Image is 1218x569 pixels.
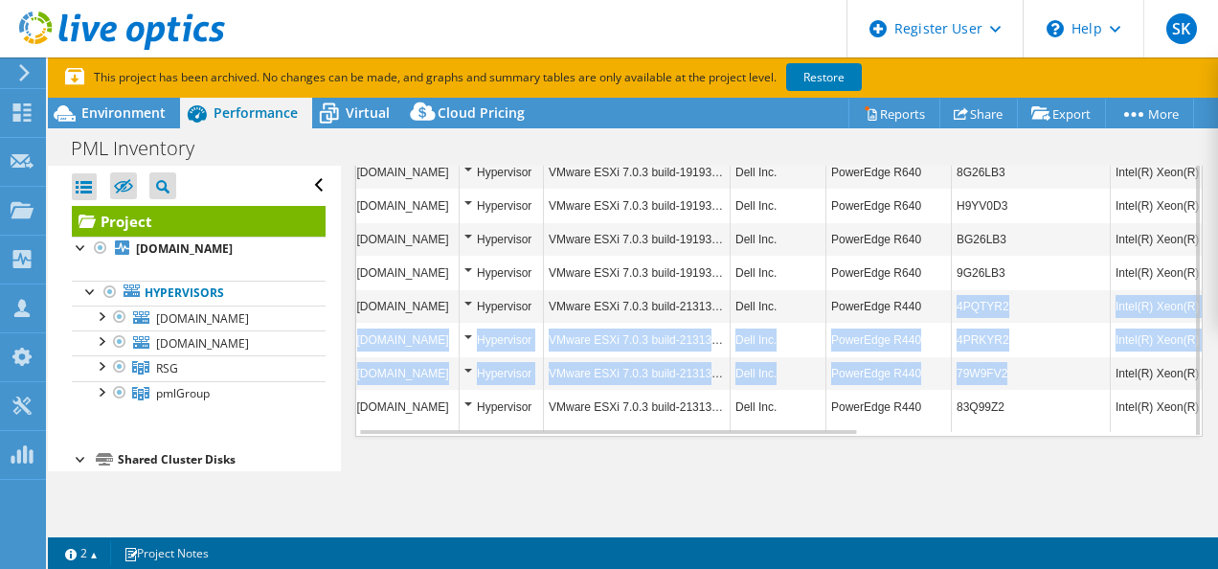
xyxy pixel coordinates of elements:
p: This project has been archived. No changes can be made, and graphs and summary tables are only av... [65,67,1004,88]
td: Column Model, Value PowerEdge R640 [826,256,952,289]
div: Hypervisor [464,194,538,217]
a: 2 [52,541,111,565]
td: Column Server Role, Value Hypervisor [460,222,544,256]
span: Environment [81,103,166,122]
td: Column OS, Value VMware ESXi 7.0.3 build-21313628 [544,356,731,390]
div: Hypervisor [464,161,538,184]
td: Column Server Name, Value acklins.npm.ac.uk [352,222,460,256]
td: Column Manufacturer, Value Dell Inc. [731,323,826,356]
td: Column Manufacturer, Value Dell Inc. [731,222,826,256]
td: Column Server Name, Value boreray.npm.ac.uk [352,289,460,323]
a: Restore [786,63,862,91]
span: RSG [156,360,178,376]
div: Hypervisor [464,295,538,318]
td: Column Server Role, Value Hypervisor [460,323,544,356]
a: pmlGroup [72,381,326,406]
a: [DOMAIN_NAME] [72,237,326,262]
a: [DOMAIN_NAME] [72,306,326,330]
td: Column Model, Value PowerEdge R440 [826,323,952,356]
span: [DOMAIN_NAME] [156,310,249,327]
td: Column Server Role, Value Hypervisor [460,356,544,390]
td: Column OS, Value VMware ESXi 7.0.3 build-21313628 [544,390,731,423]
div: Data grid [355,29,1204,436]
td: Column Server Name, Value furness.npm.ac.uk [352,356,460,390]
td: Column Service Tag Serial Number, Value 79W9FV2 [952,356,1111,390]
td: Column OS, Value VMware ESXi 7.0.3 build-21313628 [544,289,731,323]
td: Column Service Tag Serial Number, Value 9G26LB3 [952,256,1111,289]
td: Column OS, Value VMware ESXi 7.0.3 build-19193900 [544,155,731,189]
span: [DOMAIN_NAME] [156,335,249,352]
td: Column Server Name, Value gometra.npm.ac.uk [352,323,460,356]
div: Hypervisor [464,362,538,385]
span: Virtual [346,103,390,122]
h1: PML Inventory [62,138,224,159]
b: [DOMAIN_NAME] [136,240,233,257]
td: Column Service Tag Serial Number, Value 8G26LB3 [952,155,1111,189]
span: Performance [214,103,298,122]
a: Reports [848,99,940,128]
div: Hypervisor [464,262,538,284]
td: Column Model, Value PowerEdge R640 [826,155,952,189]
td: Column Service Tag Serial Number, Value H9YV0D3 [952,189,1111,222]
td: Column OS, Value VMware ESXi 7.0.3 build-19193900 [544,256,731,289]
td: Column Manufacturer, Value Dell Inc. [731,155,826,189]
div: Shared Cluster Disks [118,448,326,471]
a: RSG [72,355,326,380]
a: Project Notes [110,541,222,565]
td: Column Manufacturer, Value Dell Inc. [731,390,826,423]
td: Column OS, Value VMware ESXi 7.0.3 build-21313628 [544,323,731,356]
span: pmlGroup [156,385,210,401]
td: Column Server Name, Value jamaica.npm.ac.uk [352,155,460,189]
div: Hypervisor [464,396,538,419]
a: Share [939,99,1018,128]
td: Column Server Role, Value Hypervisor [460,189,544,222]
a: Project [72,206,326,237]
td: Column Server Role, Value Hypervisor [460,256,544,289]
td: Column Server Name, Value falster.npm.ac.uk [352,189,460,222]
td: Column Service Tag Serial Number, Value BG26LB3 [952,222,1111,256]
td: Column Server Name, Value walleye.npm.ac.uk [352,390,460,423]
td: Column Model, Value PowerEdge R640 [826,189,952,222]
td: Column Manufacturer, Value Dell Inc. [731,356,826,390]
span: SK [1166,13,1197,44]
td: Column Service Tag Serial Number, Value 4PRKYR2 [952,323,1111,356]
a: Hypervisors [72,281,326,306]
td: Column Server Role, Value Hypervisor [460,289,544,323]
td: Column Manufacturer, Value Dell Inc. [731,189,826,222]
td: Column Model, Value PowerEdge R440 [826,390,952,423]
td: Column Server Role, Value Hypervisor [460,155,544,189]
a: [DOMAIN_NAME] [72,330,326,355]
td: Column Model, Value PowerEdge R440 [826,356,952,390]
td: Column Server Name, Value capraia.npm.ac.uk [352,256,460,289]
td: Column Server Role, Value Hypervisor [460,390,544,423]
td: Column Service Tag Serial Number, Value 4PQTYR2 [952,289,1111,323]
span: Cloud Pricing [438,103,525,122]
td: Column Service Tag Serial Number, Value 83Q99Z2 [952,390,1111,423]
td: Column OS, Value VMware ESXi 7.0.3 build-19193900 [544,222,731,256]
td: Column OS, Value VMware ESXi 7.0.3 build-19193900 [544,189,731,222]
a: More [1105,99,1194,128]
div: Hypervisor [464,329,538,352]
td: Column Model, Value PowerEdge R640 [826,222,952,256]
a: Export [1017,99,1106,128]
td: Column Manufacturer, Value Dell Inc. [731,289,826,323]
td: Column Manufacturer, Value Dell Inc. [731,256,826,289]
div: Hypervisor [464,228,538,251]
td: Column Model, Value PowerEdge R440 [826,289,952,323]
svg: \n [1047,20,1064,37]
